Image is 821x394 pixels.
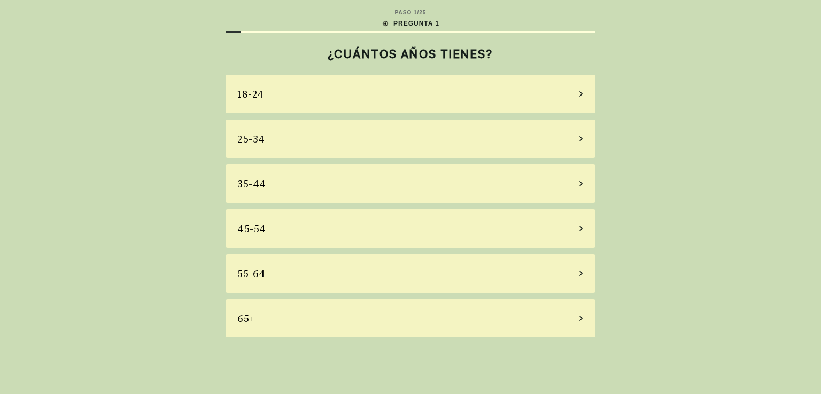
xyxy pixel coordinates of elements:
[237,222,266,236] div: 45-54
[226,47,595,61] h2: ¿CUÁNTOS AÑOS TIENES?
[237,87,264,101] div: 18-24
[237,266,266,281] div: 55-64
[395,9,427,17] div: PASO 1 / 25
[237,311,255,326] div: 65+
[382,19,439,28] div: PREGUNTA 1
[237,132,265,146] div: 25-34
[237,177,266,191] div: 35-44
